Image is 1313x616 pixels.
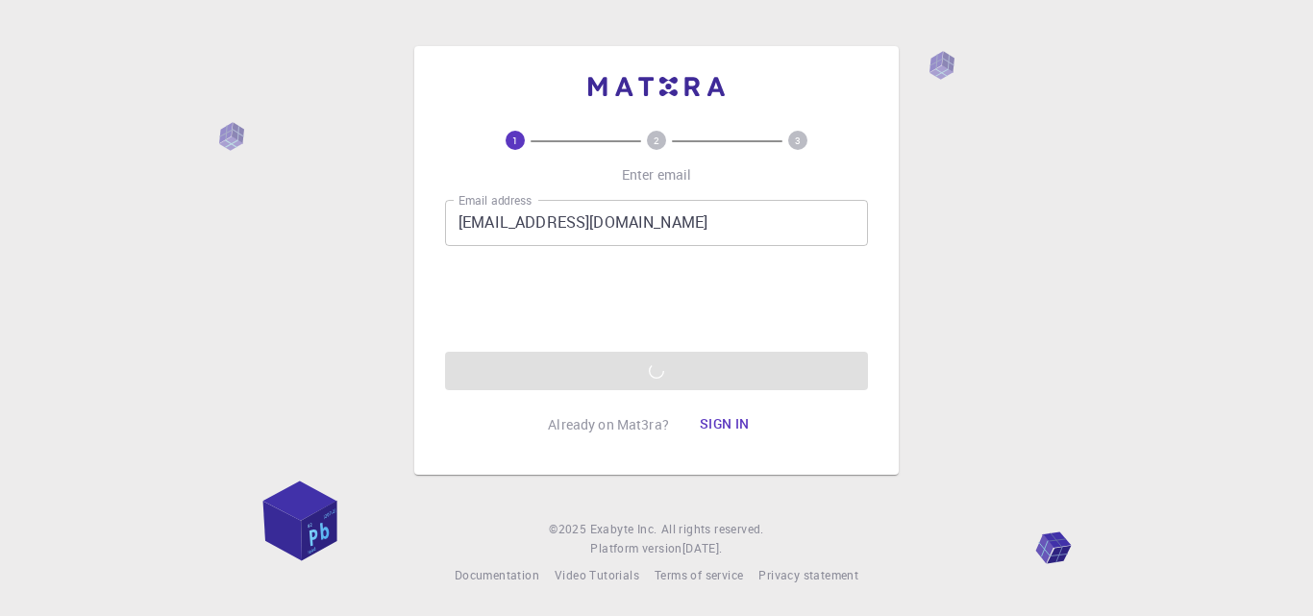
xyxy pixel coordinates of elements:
span: Platform version [590,539,681,558]
a: Privacy statement [758,566,858,585]
p: Enter email [622,165,692,185]
iframe: reCAPTCHA [510,261,803,336]
text: 1 [512,134,518,147]
span: Terms of service [655,567,743,582]
a: Exabyte Inc. [590,520,657,539]
span: Privacy statement [758,567,858,582]
span: [DATE] . [682,540,723,555]
span: Exabyte Inc. [590,521,657,536]
button: Sign in [684,406,765,444]
label: Email address [458,192,532,209]
span: Video Tutorials [555,567,639,582]
a: Terms of service [655,566,743,585]
p: Already on Mat3ra? [548,415,669,434]
span: All rights reserved. [661,520,764,539]
a: [DATE]. [682,539,723,558]
text: 3 [795,134,801,147]
a: Video Tutorials [555,566,639,585]
a: Documentation [455,566,539,585]
text: 2 [654,134,659,147]
span: © 2025 [549,520,589,539]
span: Documentation [455,567,539,582]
